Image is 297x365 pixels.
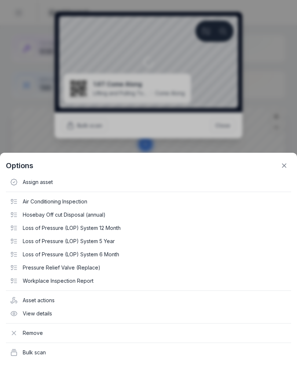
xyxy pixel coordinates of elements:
div: Hosebay Off cut Disposal (annual) [6,208,291,221]
div: Remove [6,326,291,340]
div: Air Conditioning Inspection [6,195,291,208]
div: Assign asset [6,176,291,189]
div: Loss of Pressure (LOP) System 6 Month [6,248,291,261]
div: Loss of Pressure (LOP) System 12 Month [6,221,291,235]
div: Bulk scan [6,346,291,359]
div: Asset actions [6,294,291,307]
strong: Options [6,160,33,171]
div: View details [6,307,291,320]
div: Loss of Pressure (LOP) System 5 Year [6,235,291,248]
div: Pressure Relief Valve (Replace) [6,261,291,274]
div: Workplace Inspection Report [6,274,291,288]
